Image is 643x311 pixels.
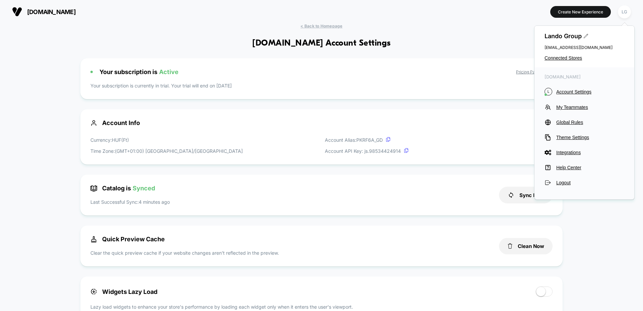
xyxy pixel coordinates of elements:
[556,120,624,125] span: Global Rules
[545,134,624,141] button: Theme Settings
[90,303,553,310] p: Lazy load widgets to enhance your store's performance by loading each widget only when it enters ...
[90,288,157,295] span: Widgets Lazy Load
[545,149,624,156] button: Integrations
[545,179,624,186] button: Logout
[545,119,624,126] button: Global Rules
[545,33,624,40] span: Lando Group
[499,238,553,254] button: Clean Now
[90,147,243,154] p: Time Zone: (GMT+01:00) [GEOGRAPHIC_DATA]/[GEOGRAPHIC_DATA]
[556,105,624,110] span: My Teammates
[90,198,170,205] p: Last Successful Sync: 4 minutes ago
[545,55,624,61] button: Connected Stores
[90,136,243,143] p: Currency: HUF ( Ft )
[545,88,624,96] button: LAccount Settings
[90,185,155,192] span: Catalog is
[300,23,342,28] span: < Back to Homepage
[90,119,553,126] span: Account Info
[90,249,279,256] p: Clear the quick preview cache if your website changes aren’t reflected in the preview.
[12,7,22,17] img: Visually logo
[10,6,78,17] button: [DOMAIN_NAME]
[252,39,390,48] h1: [DOMAIN_NAME] Account Settings
[618,5,631,18] div: LG
[545,164,624,171] button: Help Center
[27,8,76,15] span: [DOMAIN_NAME]
[556,89,624,95] span: Account Settings
[556,135,624,140] span: Theme Settings
[545,88,552,96] i: L
[325,136,409,143] p: Account Alias: PKRF6A_GD
[550,6,611,18] button: Create New Experience
[545,74,624,79] span: [DOMAIN_NAME]
[556,165,624,170] span: Help Center
[516,69,540,74] a: Pricing Page
[545,45,624,50] span: [EMAIL_ADDRESS][DOMAIN_NAME]
[616,5,633,19] button: LG
[325,147,409,154] p: Account API Key: js. 98534424914
[556,180,624,185] span: Logout
[545,104,624,111] button: My Teammates
[556,150,624,155] span: Integrations
[499,187,553,203] button: Sync Now
[90,236,165,243] span: Quick Preview Cache
[159,68,178,75] span: Active
[90,82,553,89] p: Your subscription is currently in trial. Your trial will end on [DATE]
[99,68,178,75] span: Your subscription is
[133,185,155,192] span: Synced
